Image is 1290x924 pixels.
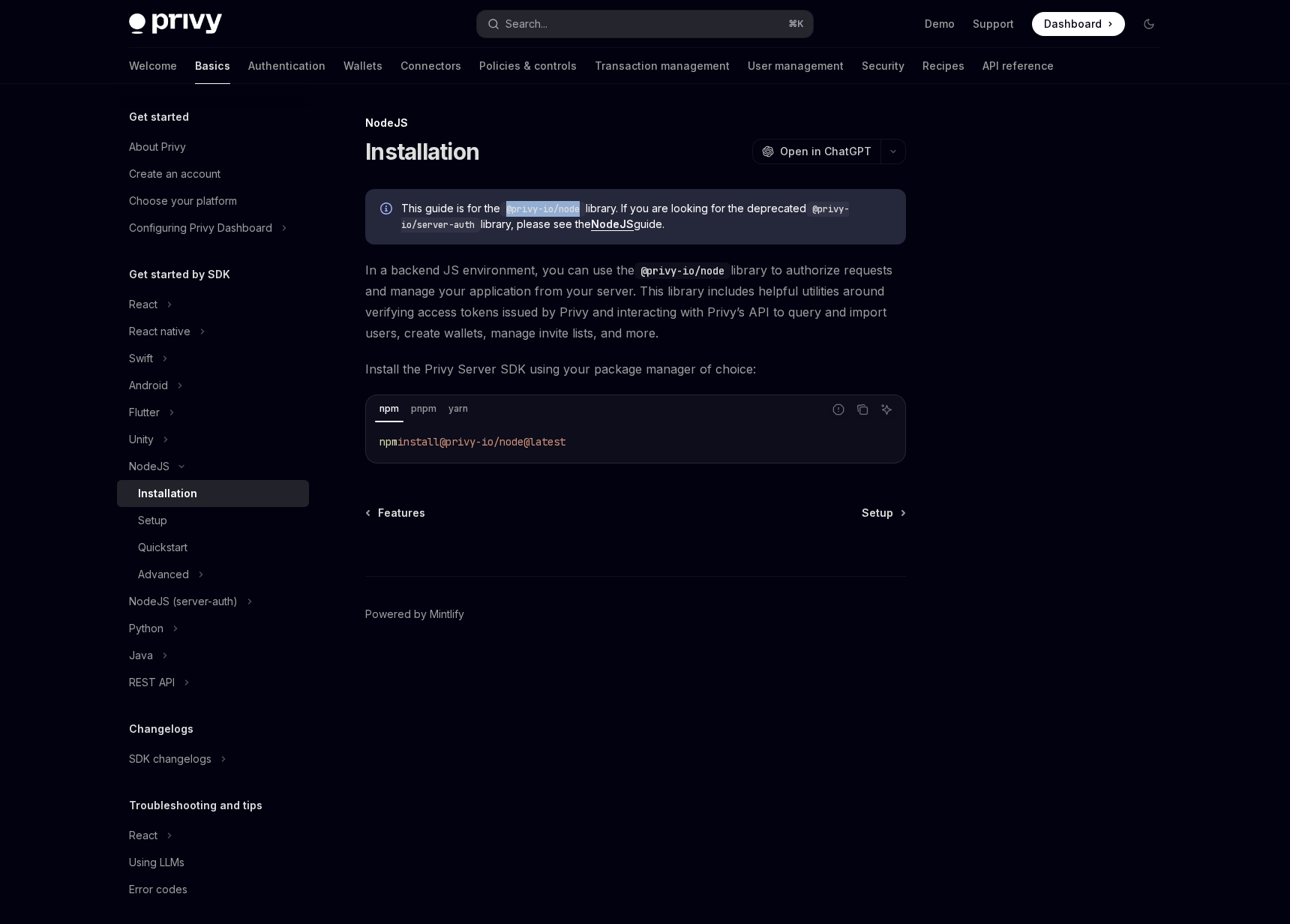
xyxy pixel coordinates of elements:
[129,720,193,738] h5: Changelogs
[500,202,586,217] code: @privy-io/node
[129,430,154,448] div: Unity
[505,15,547,33] div: Search...
[117,426,309,453] button: Unity
[397,435,439,448] span: install
[129,796,262,814] h5: Troubleshooting and tips
[788,18,804,30] span: ⌘ K
[365,259,906,343] span: In a backend JS environment, you can use the library to authorize requests and manage your applic...
[129,108,189,126] h5: Get started
[129,673,175,691] div: REST API
[862,48,904,84] a: Security
[365,358,906,379] span: Install the Privy Server SDK using your package manager of choice:
[129,646,153,664] div: Java
[129,826,157,844] div: React
[365,607,464,622] a: Powered by Mintlify
[129,349,153,367] div: Swift
[129,592,238,610] div: NodeJS (server-auth)
[117,345,309,372] button: Swift
[406,400,441,418] div: pnpm
[378,505,425,520] span: Features
[117,669,309,696] button: REST API
[1044,16,1102,31] span: Dashboard
[117,534,309,561] a: Quickstart
[1032,12,1125,36] a: Dashboard
[129,219,272,237] div: Configuring Privy Dashboard
[117,187,309,214] a: Choose your platform
[117,133,309,160] a: About Privy
[117,453,309,480] button: NodeJS
[877,400,896,419] button: Ask AI
[634,262,730,279] code: @privy-io/node
[117,399,309,426] button: Flutter
[195,48,230,84] a: Basics
[248,48,325,84] a: Authentication
[925,16,955,31] a: Demo
[117,745,309,772] button: SDK changelogs
[922,48,964,84] a: Recipes
[444,400,472,418] div: yarn
[365,115,906,130] div: NodeJS
[752,139,880,164] button: Open in ChatGPT
[117,642,309,669] button: Java
[138,538,187,556] div: Quickstart
[129,376,168,394] div: Android
[138,511,167,529] div: Setup
[365,138,479,165] h1: Installation
[117,876,309,903] a: Error codes
[129,403,160,421] div: Flutter
[973,16,1014,31] a: Support
[129,13,222,34] img: dark logo
[748,48,844,84] a: User management
[829,400,848,419] button: Report incorrect code
[400,48,461,84] a: Connectors
[117,615,309,642] button: Python
[129,322,190,340] div: React native
[117,822,309,849] button: React
[1137,12,1161,36] button: Toggle dark mode
[117,849,309,876] a: Using LLMs
[129,457,169,475] div: NodeJS
[129,265,230,283] h5: Get started by SDK
[367,505,425,520] a: Features
[117,291,309,318] button: React
[129,48,177,84] a: Welcome
[379,435,397,448] span: npm
[117,160,309,187] a: Create an account
[129,750,211,768] div: SDK changelogs
[129,295,157,313] div: React
[477,10,813,37] button: Search...⌘K
[380,202,395,217] svg: Info
[439,435,565,448] span: @privy-io/node@latest
[117,480,309,507] a: Installation
[780,144,871,159] span: Open in ChatGPT
[129,853,184,871] div: Using LLMs
[401,202,849,232] code: @privy-io/server-auth
[117,561,309,588] button: Advanced
[862,505,904,520] a: Setup
[591,217,634,231] a: NodeJS
[375,400,403,418] div: npm
[129,192,237,210] div: Choose your platform
[117,588,309,615] button: NodeJS (server-auth)
[129,880,187,898] div: Error codes
[982,48,1054,84] a: API reference
[138,484,197,502] div: Installation
[595,48,730,84] a: Transaction management
[117,507,309,534] a: Setup
[343,48,382,84] a: Wallets
[479,48,577,84] a: Policies & controls
[862,505,893,520] span: Setup
[129,165,220,183] div: Create an account
[117,372,309,399] button: Android
[853,400,872,419] button: Copy the contents from the code block
[138,565,189,583] div: Advanced
[117,214,309,241] button: Configuring Privy Dashboard
[129,138,186,156] div: About Privy
[401,201,891,232] span: This guide is for the library. If you are looking for the deprecated library, please see the guide.
[129,619,163,637] div: Python
[117,318,309,345] button: React native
